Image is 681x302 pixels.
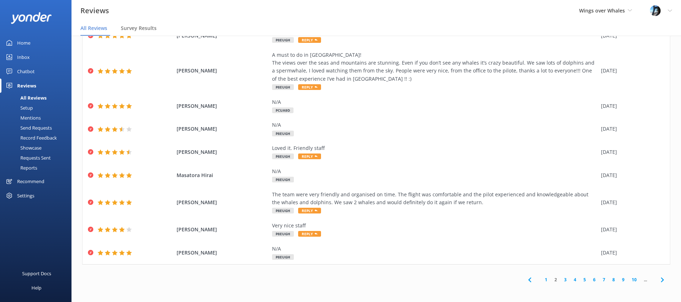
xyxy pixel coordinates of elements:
[589,276,599,283] a: 6
[4,123,71,133] a: Send Requests
[177,125,269,133] span: [PERSON_NAME]
[4,93,71,103] a: All Reviews
[272,37,294,43] span: P8EUGH
[4,143,71,153] a: Showcase
[640,276,651,283] span: ...
[601,171,661,179] div: [DATE]
[4,103,71,113] a: Setup
[17,50,30,64] div: Inbox
[601,249,661,257] div: [DATE]
[272,231,294,237] span: P8EUGH
[4,153,51,163] div: Requests Sent
[177,198,269,206] span: [PERSON_NAME]
[17,36,30,50] div: Home
[4,103,33,113] div: Setup
[121,25,157,32] span: Survey Results
[551,276,561,283] a: 2
[272,121,597,129] div: N/A
[22,266,51,281] div: Support Docs
[4,133,71,143] a: Record Feedback
[272,51,597,83] div: A must to do in [GEOGRAPHIC_DATA]! The views over the seas and mountains are stunning. Even if yo...
[272,131,294,136] span: P8EUGH
[272,144,597,152] div: Loved it. Friendly staff
[272,245,597,253] div: N/A
[561,276,570,283] a: 3
[272,177,294,182] span: P8EUGH
[272,84,294,90] span: P8EUGH
[17,174,44,188] div: Recommend
[4,163,37,173] div: Reports
[272,167,597,175] div: N/A
[298,84,321,90] span: Reply
[4,163,71,173] a: Reports
[177,226,269,233] span: [PERSON_NAME]
[601,67,661,75] div: [DATE]
[609,276,618,283] a: 8
[4,93,46,103] div: All Reviews
[599,276,609,283] a: 7
[298,37,321,43] span: Reply
[4,153,71,163] a: Requests Sent
[628,276,640,283] a: 10
[80,5,109,16] h3: Reviews
[11,12,52,24] img: yonder-white-logo.png
[177,67,269,75] span: [PERSON_NAME]
[177,171,269,179] span: Masatora Hirai
[298,231,321,237] span: Reply
[298,208,321,213] span: Reply
[177,148,269,156] span: [PERSON_NAME]
[272,107,293,113] span: PCUA9D
[601,102,661,110] div: [DATE]
[17,188,34,203] div: Settings
[80,25,107,32] span: All Reviews
[601,148,661,156] div: [DATE]
[4,133,57,143] div: Record Feedback
[177,102,269,110] span: [PERSON_NAME]
[4,123,52,133] div: Send Requests
[4,143,41,153] div: Showcase
[541,276,551,283] a: 1
[618,276,628,283] a: 9
[570,276,580,283] a: 4
[580,276,589,283] a: 5
[4,113,71,123] a: Mentions
[272,191,597,207] div: The team were very friendly and organised on time. The flight was comfortable and the pilot exper...
[650,5,661,16] img: 145-1635463833.jpg
[272,208,294,213] span: P8EUGH
[579,7,625,14] span: Wings over Whales
[272,222,597,230] div: Very nice staff
[601,198,661,206] div: [DATE]
[601,125,661,133] div: [DATE]
[17,64,35,79] div: Chatbot
[272,254,294,260] span: P8EUGH
[31,281,41,295] div: Help
[4,113,41,123] div: Mentions
[17,79,36,93] div: Reviews
[272,153,294,159] span: P8EUGH
[601,226,661,233] div: [DATE]
[298,153,321,159] span: Reply
[177,249,269,257] span: [PERSON_NAME]
[272,98,597,106] div: N/A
